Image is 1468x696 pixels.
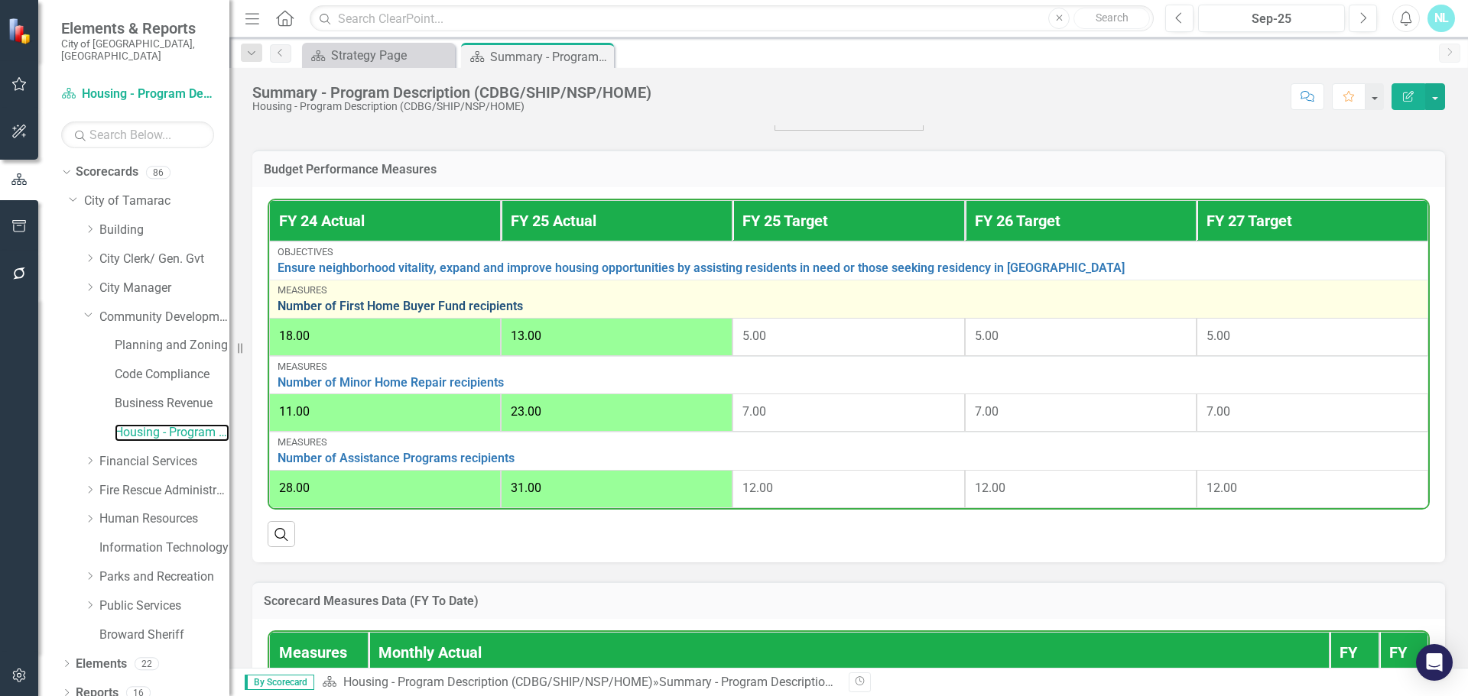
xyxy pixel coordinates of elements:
[1427,5,1455,32] button: NL
[279,404,310,419] span: 11.00
[61,121,214,148] input: Search Below...
[252,84,651,101] div: Summary - Program Description (CDBG/SHIP/NSP/HOME)
[61,37,214,63] small: City of [GEOGRAPHIC_DATA], [GEOGRAPHIC_DATA]
[99,482,229,500] a: Fire Rescue Administration
[278,261,1420,275] a: Ensure neighborhood vitality, expand and improve housing opportunities by assisting residents in ...
[99,280,229,297] a: City Manager
[278,285,1420,296] div: Measures
[146,166,171,179] div: 86
[511,404,541,419] span: 23.00
[511,329,541,343] span: 13.00
[742,329,766,343] span: 5.00
[99,568,229,586] a: Parks and Recreation
[490,47,610,66] div: Summary - Program Description (CDBG/SHIP/NSP/HOME)
[99,453,229,471] a: Financial Services
[61,86,214,103] a: Housing - Program Description (CDBG/SHIP/NSP/HOME)
[659,675,976,689] div: Summary - Program Description (CDBG/SHIP/NSP/HOME)
[279,481,310,495] span: 28.00
[975,404,999,419] span: 7.00
[99,309,229,326] a: Community Development
[742,481,773,495] span: 12.00
[322,674,837,691] div: »
[310,5,1154,32] input: Search ClearPoint...
[8,18,34,44] img: ClearPoint Strategy
[115,424,229,442] a: Housing - Program Description (CDBG/SHIP/NSP/HOME)
[115,337,229,354] a: Planning and Zoning
[742,404,766,419] span: 7.00
[269,356,1428,394] td: Double-Click to Edit Right Click for Context Menu
[1207,481,1237,495] span: 12.00
[84,193,229,210] a: City of Tamarac
[278,437,1420,448] div: Measures
[1203,10,1340,28] div: Sep-25
[1073,8,1150,29] button: Search
[269,432,1428,470] td: Double-Click to Edit Right Click for Context Menu
[99,539,229,557] a: Information Technology
[278,247,1420,257] div: Objectives
[245,675,314,690] span: By Scorecard
[278,376,1420,390] a: Number of Minor Home Repair recipients
[278,452,1420,465] a: Number of Assistance Programs recipients
[343,675,653,689] a: Housing - Program Description (CDBG/SHIP/NSP/HOME)
[135,657,159,670] div: 22
[99,251,229,268] a: City Clerk/ Gen. Gvt
[264,594,1434,608] h3: Scorecard Measures Data (FY To Date)
[1096,11,1129,24] span: Search
[975,329,999,343] span: 5.00
[1416,644,1453,681] div: Open Intercom Messenger
[99,597,229,615] a: Public Services
[511,481,541,495] span: 31.00
[99,222,229,239] a: Building
[279,329,310,343] span: 18.00
[264,163,1434,176] h3: Budget Performance Measures
[269,241,1428,280] td: Double-Click to Edit Right Click for Context Menu
[1198,5,1345,32] button: Sep-25
[76,656,127,673] a: Elements
[306,46,451,65] a: Strategy Page
[269,280,1428,318] td: Double-Click to Edit Right Click for Context Menu
[278,361,1420,372] div: Measures
[61,19,214,37] span: Elements & Reports
[278,299,1420,313] a: Number of First Home Buyer Fund recipients
[975,481,1005,495] span: 12.00
[99,510,229,528] a: Human Resources
[1207,404,1230,419] span: 7.00
[115,366,229,384] a: Code Compliance
[252,101,651,112] div: Housing - Program Description (CDBG/SHIP/NSP/HOME)
[331,46,451,65] div: Strategy Page
[76,163,138,181] a: Scorecards
[1207,329,1230,343] span: 5.00
[99,626,229,644] a: Broward Sheriff
[115,395,229,413] a: Business Revenue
